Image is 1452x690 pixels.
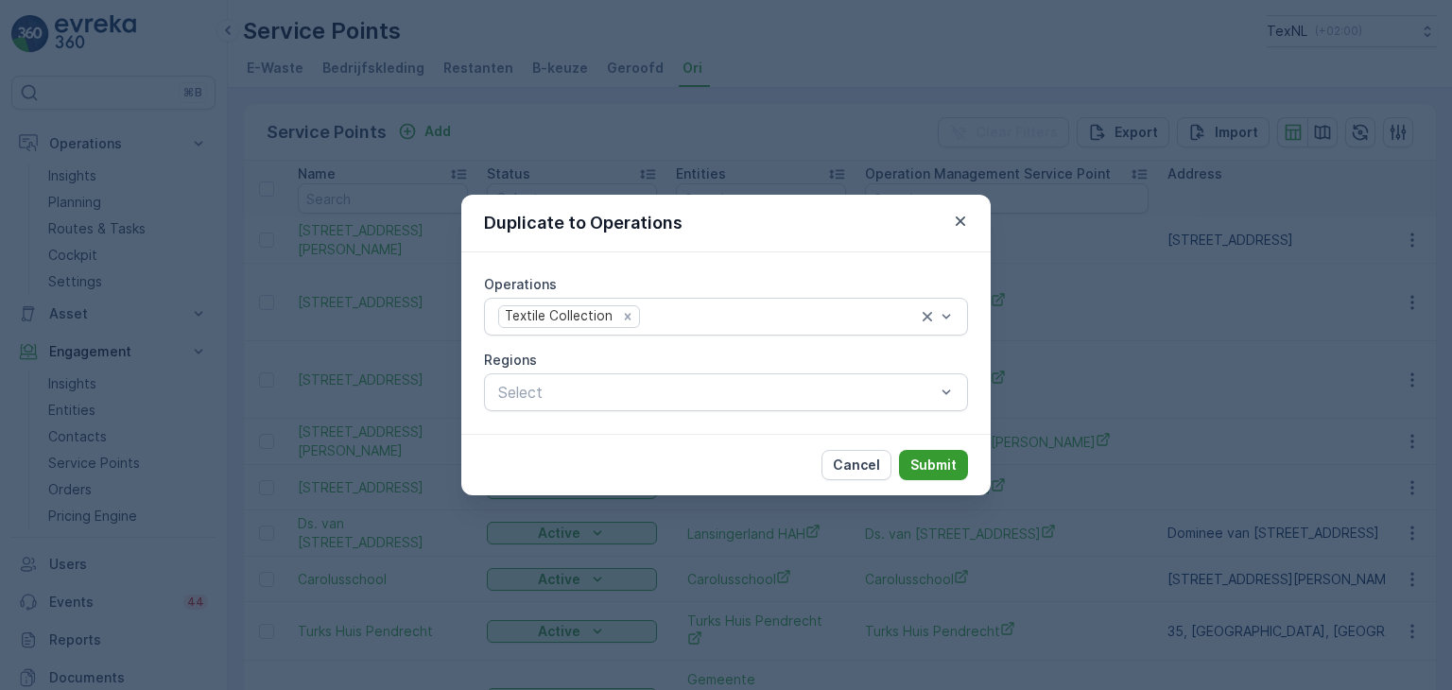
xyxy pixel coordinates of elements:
[833,456,880,474] p: Cancel
[617,308,638,325] div: Remove Textile Collection
[910,456,957,474] p: Submit
[484,210,683,236] p: Duplicate to Operations
[498,381,935,404] p: Select
[899,450,968,480] button: Submit
[499,306,615,326] div: Textile Collection
[821,450,891,480] button: Cancel
[484,352,537,368] label: Regions
[484,276,557,292] label: Operations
